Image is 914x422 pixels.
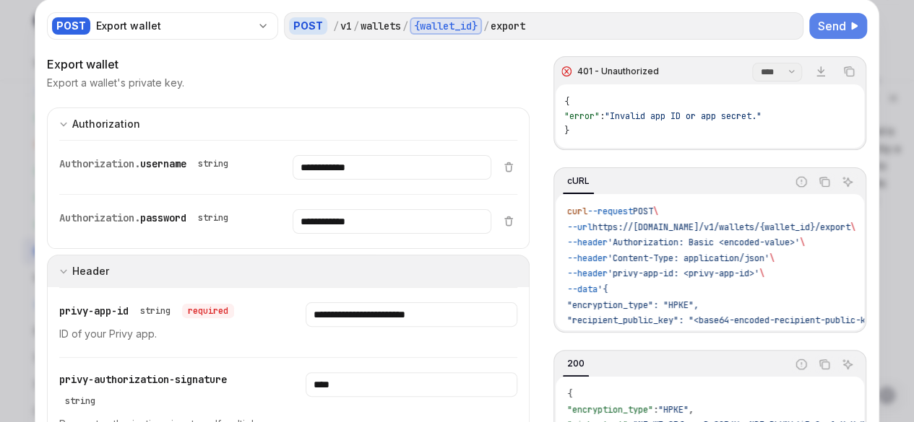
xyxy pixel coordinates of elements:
button: Copy the contents from the code block [815,355,834,374]
button: Delete item [500,161,517,172]
button: POSTExport wallet [47,11,278,41]
div: 200 [563,355,589,372]
span: password [140,211,186,224]
button: Expand input section [47,107,530,140]
div: Authorization [72,115,140,133]
span: --header [567,237,608,248]
span: '{ [598,283,608,295]
span: --url [567,221,592,233]
button: Ask AI [838,172,857,191]
button: Report incorrect code [792,355,811,374]
span: } [564,125,569,136]
div: required [182,304,234,318]
span: \ [759,268,764,279]
span: Send [818,17,846,35]
span: Authorization. [59,211,140,224]
span: \ [769,252,775,264]
span: "error" [564,110,600,122]
div: / [333,19,339,33]
button: Delete item [500,215,517,227]
span: \ [653,206,658,217]
span: "Invalid app ID or app secret." [605,110,762,122]
div: wallets [361,19,401,33]
span: username [140,157,186,170]
span: \ [800,237,805,248]
span: { [567,388,572,400]
div: 401 - Unauthorized [577,66,659,77]
div: privy-authorization-signature [59,372,271,410]
span: { [564,96,569,107]
span: curl [567,206,587,217]
div: Response content [556,84,864,148]
div: v1 [340,19,352,33]
span: "encryption_type" [567,404,653,416]
button: Copy the contents from the code block [840,62,858,81]
button: Copy the contents from the code block [815,172,834,191]
input: Enter privy-app-id [306,302,517,327]
p: Export a wallet's private key. [47,76,184,90]
div: POST [52,17,90,35]
div: privy-app-id [59,302,234,320]
input: Enter privy-authorization-signature [306,372,517,397]
div: Header [72,263,109,280]
span: privy-authorization-signature [59,373,227,386]
div: cURL [563,172,594,190]
span: , [689,404,694,416]
button: Report incorrect code [792,172,811,191]
span: 'privy-app-id: <privy-app-id>' [608,268,759,279]
button: Ask AI [838,355,857,374]
input: Enter username [293,155,491,180]
input: Enter password [293,209,491,234]
div: Export wallet [47,56,530,73]
span: https://[DOMAIN_NAME]/v1/wallets/{wallet_id}/export [592,221,850,233]
div: Authorization.username [59,155,234,172]
span: privy-app-id [59,304,129,317]
a: Download response file [811,61,831,82]
span: \ [850,221,855,233]
span: --header [567,268,608,279]
div: / [353,19,359,33]
div: export [491,19,525,33]
div: / [483,19,489,33]
span: --data [567,283,598,295]
span: --request [587,206,633,217]
button: Send [809,13,867,39]
span: "recipient_public_key": "<base64-encoded-recipient-public-key>" [567,315,886,326]
div: / [402,19,408,33]
div: Export wallet [96,19,251,33]
span: "HPKE" [658,404,689,416]
div: POST [289,17,327,35]
span: }' [567,330,577,342]
p: ID of your Privy app. [59,325,271,343]
select: Select response section [752,63,802,82]
div: {wallet_id} [410,17,482,35]
span: : [653,404,658,416]
span: 'Authorization: Basic <encoded-value>' [608,237,800,248]
span: 'Content-Type: application/json' [608,252,769,264]
div: Authorization.password [59,209,234,227]
span: --header [567,252,608,264]
span: Authorization. [59,157,140,170]
span: "encryption_type": "HPKE", [567,299,699,311]
span: : [600,110,605,122]
button: Expand input section [47,255,530,287]
span: POST [633,206,653,217]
